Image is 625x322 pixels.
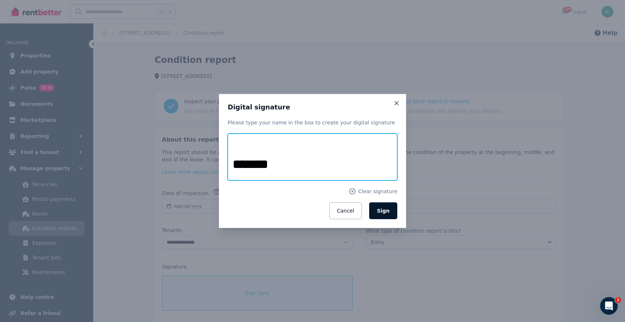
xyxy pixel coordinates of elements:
iframe: Intercom live chat [600,297,618,315]
span: Clear signature [358,188,397,195]
span: 1 [615,297,621,303]
span: Sign [377,208,390,214]
p: Please type your name in the box to create your digital signature [228,119,397,126]
button: Cancel [329,202,362,219]
h3: Digital signature [228,103,397,112]
button: Sign [369,202,397,219]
